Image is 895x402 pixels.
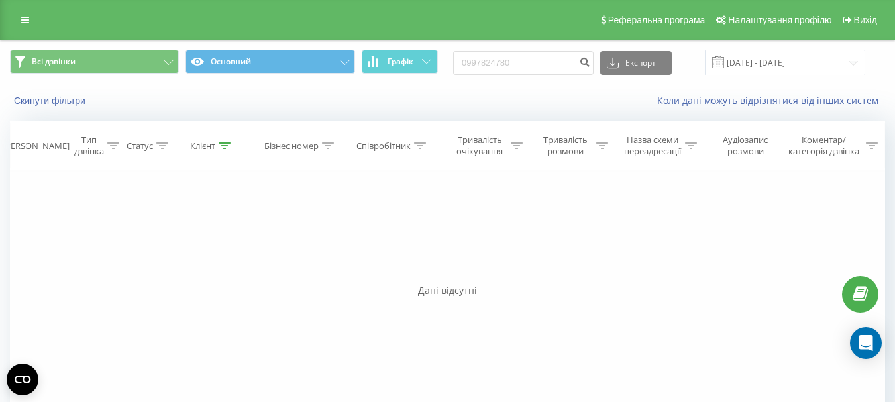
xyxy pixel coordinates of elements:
span: Графік [388,57,413,66]
button: Open CMP widget [7,364,38,395]
div: Аудіозапис розмови [712,134,779,157]
div: Тривалість очікування [452,134,507,157]
button: Графік [362,50,438,74]
div: Тип дзвінка [74,134,104,157]
div: Бізнес номер [264,140,319,152]
input: Пошук за номером [453,51,594,75]
div: Дані відсутні [10,284,885,297]
div: Тривалість розмови [538,134,593,157]
span: Налаштування профілю [728,15,831,25]
div: [PERSON_NAME] [3,140,70,152]
div: Open Intercom Messenger [850,327,882,359]
div: Статус [127,140,153,152]
span: Вихід [854,15,877,25]
button: Основний [185,50,354,74]
div: Коментар/категорія дзвінка [785,134,863,157]
div: Співробітник [356,140,411,152]
span: Всі дзвінки [32,56,76,67]
button: Скинути фільтри [10,95,92,107]
a: Коли дані можуть відрізнятися вiд інших систем [657,94,885,107]
div: Клієнт [190,140,215,152]
button: Експорт [600,51,672,75]
button: Всі дзвінки [10,50,179,74]
div: Назва схеми переадресації [623,134,682,157]
span: Реферальна програма [608,15,706,25]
